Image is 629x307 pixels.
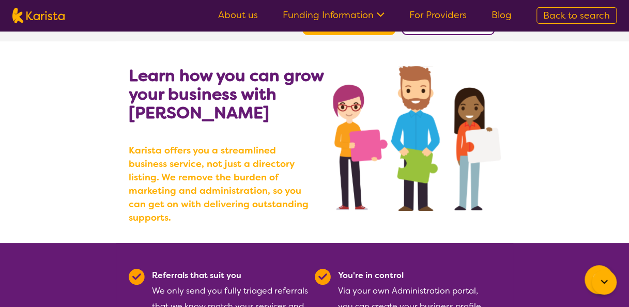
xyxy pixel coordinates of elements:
[338,270,404,281] b: You're in control
[129,65,324,124] b: Learn how you can grow your business with [PERSON_NAME]
[152,270,241,281] b: Referrals that suit you
[333,66,500,211] img: grow your business with Karista
[543,9,610,22] span: Back to search
[315,269,331,285] img: Tick
[129,144,315,224] b: Karista offers you a streamlined business service, not just a directory listing. We remove the bu...
[218,9,258,21] a: About us
[283,9,385,21] a: Funding Information
[492,9,512,21] a: Blog
[585,265,613,294] button: Channel Menu
[129,269,145,285] img: Tick
[409,9,467,21] a: For Providers
[12,8,65,23] img: Karista logo
[536,7,617,24] a: Back to search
